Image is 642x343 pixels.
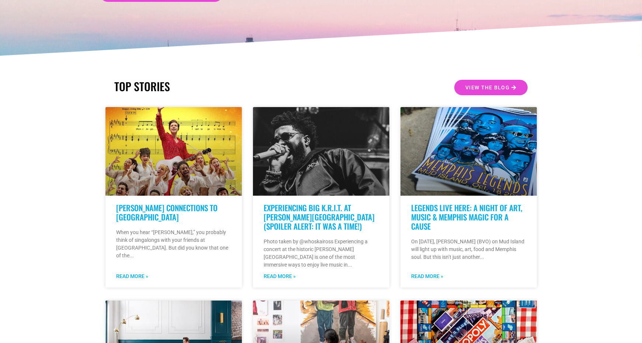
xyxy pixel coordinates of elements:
[412,272,444,280] a: Read more about LEGENDS LIVE HERE: A NIGHT OF ART, MUSIC & MEMPHIS MAGIC FOR A CAUSE
[264,238,378,269] p: Photo taken by @whoskaiross Experiencing a concert at the historic [PERSON_NAME][GEOGRAPHIC_DATA]...
[465,85,510,90] span: View the Blog
[412,238,526,261] p: On [DATE], [PERSON_NAME] (BVO) on Mud Island will light up with music, art, food and Memphis soul...
[117,229,231,260] p: When you hear “[PERSON_NAME],” you probably think of singalongs with your friends at [GEOGRAPHIC_...
[115,80,317,93] h2: TOP STORIES
[412,202,523,232] a: LEGENDS LIVE HERE: A NIGHT OF ART, MUSIC & MEMPHIS MAGIC FOR A CAUSE
[264,272,296,280] a: Read more about Experiencing Big K.R.I.T. at Overton Park Shell (Spoiler Alert: It was a time!)
[117,272,149,280] a: Read more about Neil Diamond’s Connections to Memphis
[117,202,218,223] a: [PERSON_NAME] Connections to [GEOGRAPHIC_DATA]
[264,202,375,232] a: Experiencing Big K.R.I.T. at [PERSON_NAME][GEOGRAPHIC_DATA] (Spoiler Alert: It was a time!)
[454,80,527,95] a: View the Blog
